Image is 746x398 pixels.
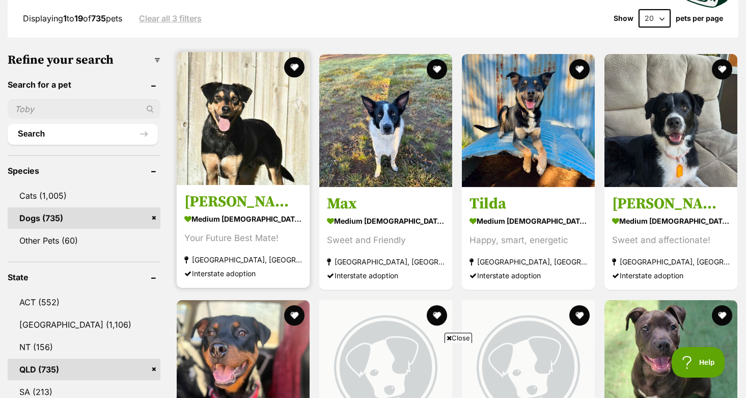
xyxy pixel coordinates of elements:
[712,59,732,79] button: favourite
[8,99,160,119] input: Toby
[126,347,620,393] iframe: Advertisement
[469,234,587,248] div: Happy, smart, energetic
[327,195,445,214] h3: Max
[469,195,587,214] h3: Tilda
[462,187,595,290] a: Tilda medium [DEMOGRAPHIC_DATA] Dog Happy, smart, energetic [GEOGRAPHIC_DATA], [GEOGRAPHIC_DATA] ...
[8,80,160,89] header: Search for a pet
[8,273,160,282] header: State
[712,305,732,326] button: favourite
[8,124,158,144] button: Search
[74,13,83,23] strong: 19
[8,166,160,175] header: Species
[184,253,302,267] strong: [GEOGRAPHIC_DATA], [GEOGRAPHIC_DATA]
[327,269,445,283] div: Interstate adoption
[319,54,452,187] img: Max - Border Collie Dog
[612,255,730,269] strong: [GEOGRAPHIC_DATA], [GEOGRAPHIC_DATA]
[672,347,726,378] iframe: Help Scout Beacon - Open
[8,230,160,251] a: Other Pets (60)
[604,54,737,187] img: Lara - Border Collie Dog
[184,212,302,227] strong: medium [DEMOGRAPHIC_DATA] Dog
[284,305,305,326] button: favourite
[445,333,472,343] span: Close
[604,187,737,290] a: [PERSON_NAME] medium [DEMOGRAPHIC_DATA] Dog Sweet and affectionate! [GEOGRAPHIC_DATA], [GEOGRAPHI...
[184,267,302,281] div: Interstate adoption
[612,214,730,229] strong: medium [DEMOGRAPHIC_DATA] Dog
[284,57,305,77] button: favourite
[469,214,587,229] strong: medium [DEMOGRAPHIC_DATA] Dog
[569,59,590,79] button: favourite
[63,13,67,23] strong: 1
[91,13,106,23] strong: 735
[8,336,160,358] a: NT (156)
[427,305,447,326] button: favourite
[177,52,310,185] img: Bert - Australian Kelpie Dog
[676,14,723,22] label: pets per page
[319,187,452,290] a: Max medium [DEMOGRAPHIC_DATA] Dog Sweet and Friendly [GEOGRAPHIC_DATA], [GEOGRAPHIC_DATA] Interst...
[8,53,160,67] h3: Refine your search
[327,214,445,229] strong: medium [DEMOGRAPHIC_DATA] Dog
[8,291,160,313] a: ACT (552)
[23,13,122,23] span: Displaying to of pets
[469,255,587,269] strong: [GEOGRAPHIC_DATA], [GEOGRAPHIC_DATA]
[462,54,595,187] img: Tilda - Australian Kelpie Dog
[569,305,590,326] button: favourite
[469,269,587,283] div: Interstate adoption
[614,14,633,22] span: Show
[327,234,445,248] div: Sweet and Friendly
[327,255,445,269] strong: [GEOGRAPHIC_DATA], [GEOGRAPHIC_DATA]
[8,359,160,380] a: QLD (735)
[184,232,302,246] div: Your Future Best Mate!
[8,314,160,335] a: [GEOGRAPHIC_DATA] (1,106)
[612,269,730,283] div: Interstate adoption
[8,185,160,206] a: Cats (1,005)
[612,195,730,214] h3: [PERSON_NAME]
[184,193,302,212] h3: [PERSON_NAME]
[612,234,730,248] div: Sweet and affectionate!
[427,59,447,79] button: favourite
[139,14,202,23] a: Clear all 3 filters
[8,207,160,229] a: Dogs (735)
[177,185,310,288] a: [PERSON_NAME] medium [DEMOGRAPHIC_DATA] Dog Your Future Best Mate! [GEOGRAPHIC_DATA], [GEOGRAPHIC...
